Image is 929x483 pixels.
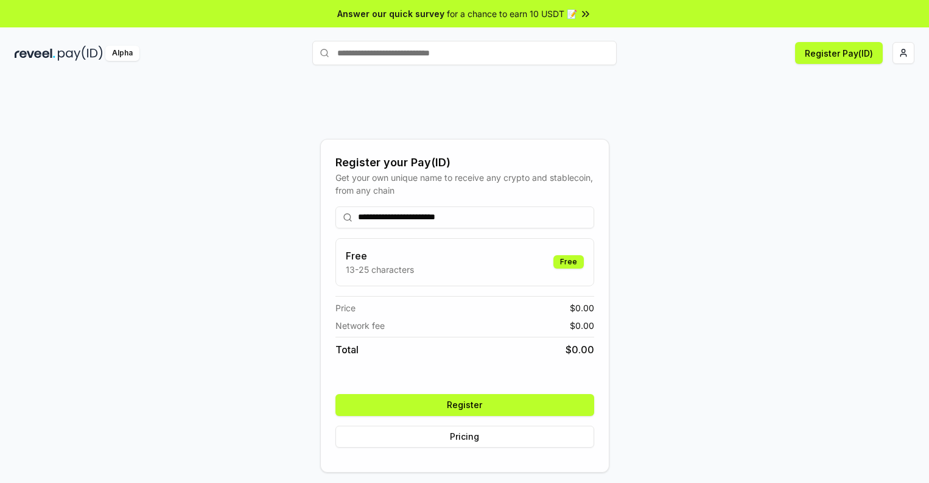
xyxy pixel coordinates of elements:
[335,154,594,171] div: Register your Pay(ID)
[335,301,356,314] span: Price
[335,342,359,357] span: Total
[335,171,594,197] div: Get your own unique name to receive any crypto and stablecoin, from any chain
[346,263,414,276] p: 13-25 characters
[566,342,594,357] span: $ 0.00
[795,42,883,64] button: Register Pay(ID)
[335,394,594,416] button: Register
[335,426,594,448] button: Pricing
[570,301,594,314] span: $ 0.00
[58,46,103,61] img: pay_id
[15,46,55,61] img: reveel_dark
[335,319,385,332] span: Network fee
[105,46,139,61] div: Alpha
[346,249,414,263] h3: Free
[337,7,444,20] span: Answer our quick survey
[570,319,594,332] span: $ 0.00
[553,255,584,269] div: Free
[447,7,577,20] span: for a chance to earn 10 USDT 📝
